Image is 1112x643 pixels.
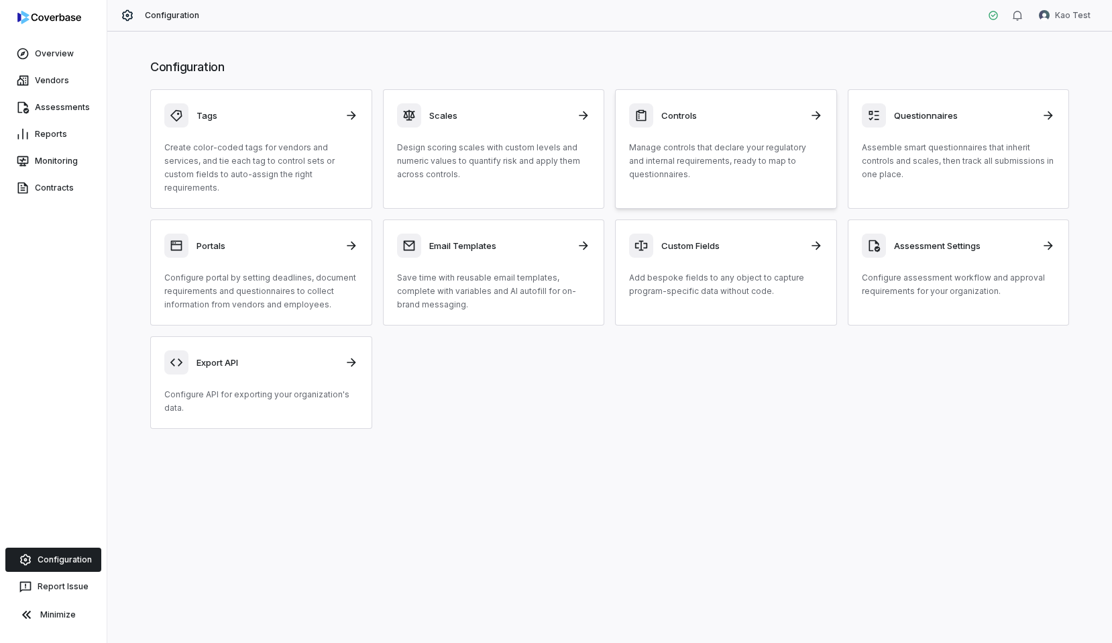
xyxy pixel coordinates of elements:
p: Create color-coded tags for vendors and services, and tie each tag to control sets or custom fiel... [164,141,358,195]
h3: Export API [197,356,337,368]
h1: Configuration [150,58,1069,76]
h3: Portals [197,240,337,252]
a: Export APIConfigure API for exporting your organization's data. [150,336,372,429]
a: ScalesDesign scoring scales with custom levels and numeric values to quantify risk and apply them... [383,89,605,209]
h3: Controls [661,109,801,121]
p: Configure portal by setting deadlines, document requirements and questionnaires to collect inform... [164,271,358,311]
a: Email TemplatesSave time with reusable email templates, complete with variables and AI autofill f... [383,219,605,326]
a: Reports [3,122,104,146]
img: Kao Test avatar [1039,10,1050,21]
a: Assessment SettingsConfigure assessment workflow and approval requirements for your organization. [848,219,1070,326]
a: Contracts [3,176,104,200]
p: Assemble smart questionnaires that inherit controls and scales, then track all submissions in one... [862,141,1056,181]
p: Configure assessment workflow and approval requirements for your organization. [862,271,1056,298]
button: Minimize [5,601,101,628]
a: ControlsManage controls that declare your regulatory and internal requirements, ready to map to q... [615,89,837,209]
a: Assessments [3,95,104,119]
a: TagsCreate color-coded tags for vendors and services, and tie each tag to control sets or custom ... [150,89,372,209]
span: Kao Test [1055,10,1091,21]
span: Configuration [145,10,200,21]
h3: Tags [197,109,337,121]
p: Add bespoke fields to any object to capture program-specific data without code. [629,271,823,298]
h3: Custom Fields [661,240,801,252]
a: Monitoring [3,149,104,173]
p: Design scoring scales with custom levels and numeric values to quantify risk and apply them acros... [397,141,591,181]
a: Vendors [3,68,104,93]
a: Custom FieldsAdd bespoke fields to any object to capture program-specific data without code. [615,219,837,326]
a: QuestionnairesAssemble smart questionnaires that inherit controls and scales, then track all subm... [848,89,1070,209]
h3: Questionnaires [894,109,1034,121]
h3: Email Templates [429,240,569,252]
img: logo-D7KZi-bG.svg [17,11,81,24]
a: Overview [3,42,104,66]
button: Kao Test avatarKao Test [1031,5,1099,26]
p: Configure API for exporting your organization's data. [164,388,358,415]
h3: Assessment Settings [894,240,1034,252]
h3: Scales [429,109,569,121]
button: Report Issue [5,575,101,599]
p: Manage controls that declare your regulatory and internal requirements, ready to map to questionn... [629,141,823,181]
p: Save time with reusable email templates, complete with variables and AI autofill for on-brand mes... [397,271,591,311]
a: Configuration [5,548,101,572]
a: PortalsConfigure portal by setting deadlines, document requirements and questionnaires to collect... [150,219,372,326]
